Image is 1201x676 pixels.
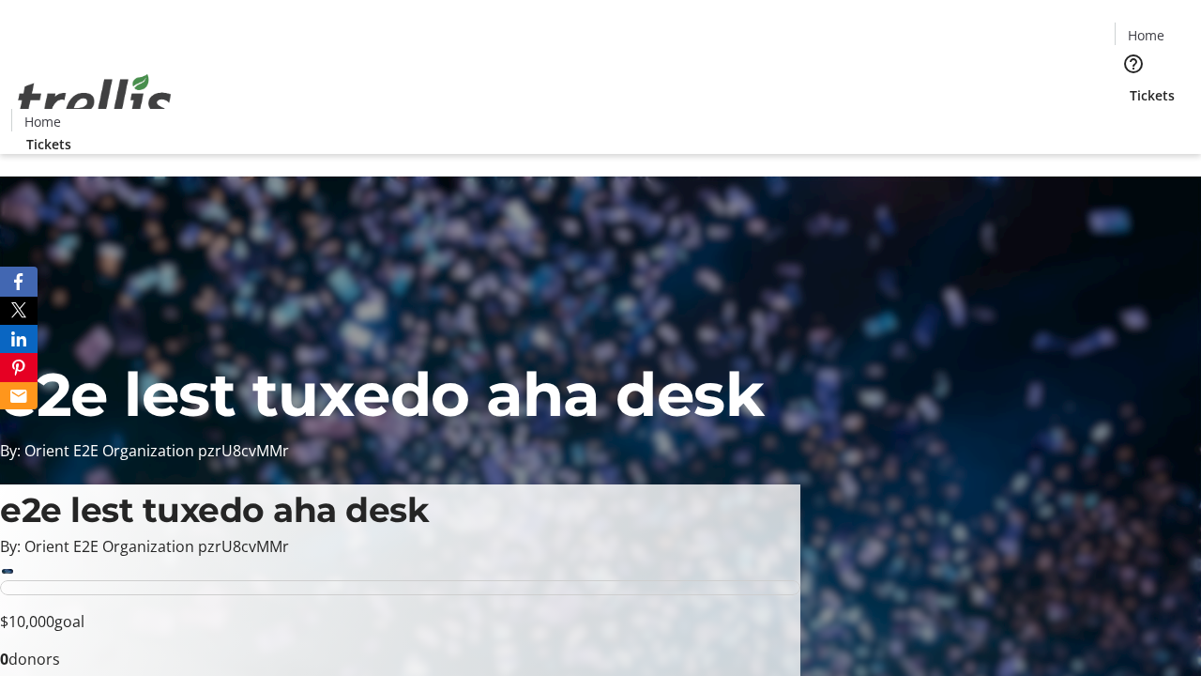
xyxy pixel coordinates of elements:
button: Help [1115,45,1152,83]
a: Home [1116,25,1176,45]
a: Tickets [1115,85,1190,105]
span: Home [1128,25,1164,45]
span: Tickets [26,134,71,154]
a: Tickets [11,134,86,154]
button: Cart [1115,105,1152,143]
span: Home [24,112,61,131]
span: Tickets [1130,85,1175,105]
img: Orient E2E Organization pzrU8cvMMr's Logo [11,54,178,147]
a: Home [12,112,72,131]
